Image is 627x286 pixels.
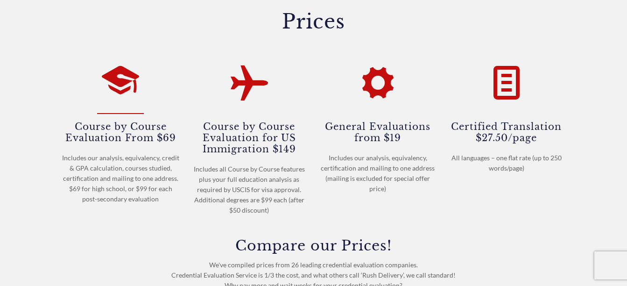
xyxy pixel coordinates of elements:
[62,120,180,143] h4: Course by Course Evaluation From $69
[62,239,565,253] h3: Compare our Prices!
[319,120,437,143] h4: General Evaluations from $19
[62,12,565,31] h1: Prices
[319,153,437,194] div: Includes our analysis, equivalency, certification and mailing to one address (mailing is excluded...
[62,153,180,204] div: Includes our analysis, equivalency, credit & GPA calculation, courses studied, certification and ...
[190,120,308,155] h4: Course by Course Evaluation for US Immigration $149
[190,164,308,215] div: Includes all Course by Course features plus your full education analysis as required by USCIS for...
